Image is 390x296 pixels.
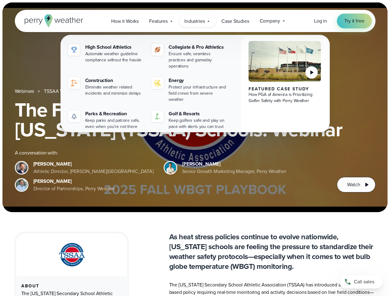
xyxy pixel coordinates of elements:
div: How PGA of America is Prioritizing Golfer Safety with Perry Weather [249,92,321,104]
div: Ensure safe, seamless practices and gameday operations [169,51,228,69]
div: High School Athletics [85,43,144,51]
div: About [21,284,122,289]
img: golf-iconV2.svg [154,113,161,120]
img: Jeff Wood [16,179,27,191]
button: Watch [337,177,375,192]
img: parks-icon-grey.svg [70,113,78,120]
a: Golf & Resorts Keep golfers safe and play on pace with alerts you can trust [149,108,230,132]
div: Keep parks and patrons safe, even when you're not there [85,117,144,130]
div: Protect your infrastructure and field crews from severe weather [169,84,228,103]
span: Industries [184,18,205,25]
div: [PERSON_NAME] [33,160,154,168]
img: PGA of America, Frisco Campus [249,41,321,82]
span: Features [149,18,168,25]
a: Parks & Recreation Keep parks and patrons safe, even when you're not there [65,108,147,132]
div: Featured Case Study [249,87,321,92]
div: Eliminate weather related incidents and minimize delays [85,84,144,97]
div: Parks & Recreation [85,110,144,117]
img: highschool-icon.svg [70,46,78,53]
span: Log in [314,17,327,24]
a: PGA of America, Frisco Campus Featured Case Study How PGA of America is Prioritizing Golfer Safet... [241,36,329,137]
div: Construction [85,77,144,84]
img: energy-icon@2x-1.svg [154,79,161,87]
span: Watch [347,181,360,188]
div: Energy [169,77,228,84]
a: Log in [314,17,327,25]
img: TSSAA-Tennessee-Secondary-School-Athletic-Association.svg [51,241,92,269]
img: construction perry weather [70,79,78,87]
div: Senior Growth Marketing Manager, Perry Weather [182,168,286,175]
div: Automate weather guideline compliance without the hassle [85,51,144,63]
a: Energy Protect your infrastructure and field crews from severe weather [149,74,230,105]
div: Golf & Resorts [169,110,228,117]
a: construction perry weather Construction Eliminate weather related incidents and minimize delays [65,74,147,99]
span: Case Studies [221,18,249,25]
nav: Breadcrumb [15,88,375,95]
a: TSSAA WBGT Fall Playbook [44,88,103,95]
span: How it Works [111,18,139,25]
div: [PERSON_NAME] [182,160,286,168]
a: Webinars [15,88,34,95]
p: As heat stress policies continue to evolve nationwide, [US_STATE] schools are feeling the pressur... [169,232,375,271]
a: Collegiate & Pro Athletics Ensure safe, seamless practices and gameday operations [149,41,230,72]
h1: The Fall WBGT Playbook for [US_STATE] (TSSAA) Schools: Webinar [15,100,375,139]
div: Director of Partnerships, Perry Weather [33,185,115,192]
a: Case Studies [216,15,254,27]
img: proathletics-icon@2x-1.svg [154,46,161,53]
div: Athletic Director, [PERSON_NAME][GEOGRAPHIC_DATA] [33,168,154,175]
span: Company [260,17,280,25]
div: Collegiate & Pro Athletics [169,43,228,51]
img: Brian Wyatt [16,162,27,174]
a: Call sales [339,275,383,289]
div: Keep golfers safe and play on pace with alerts you can trust [169,117,228,130]
a: Try it free [337,14,371,28]
span: Try it free [344,17,364,25]
a: High School Athletics Automate weather guideline compliance without the hassle [65,41,147,66]
div: A conversation with: [15,149,327,157]
span: Call sales [354,278,374,286]
div: [PERSON_NAME] [33,178,115,185]
img: Spencer Patton, Perry Weather [165,162,176,174]
a: How it Works [106,15,144,27]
